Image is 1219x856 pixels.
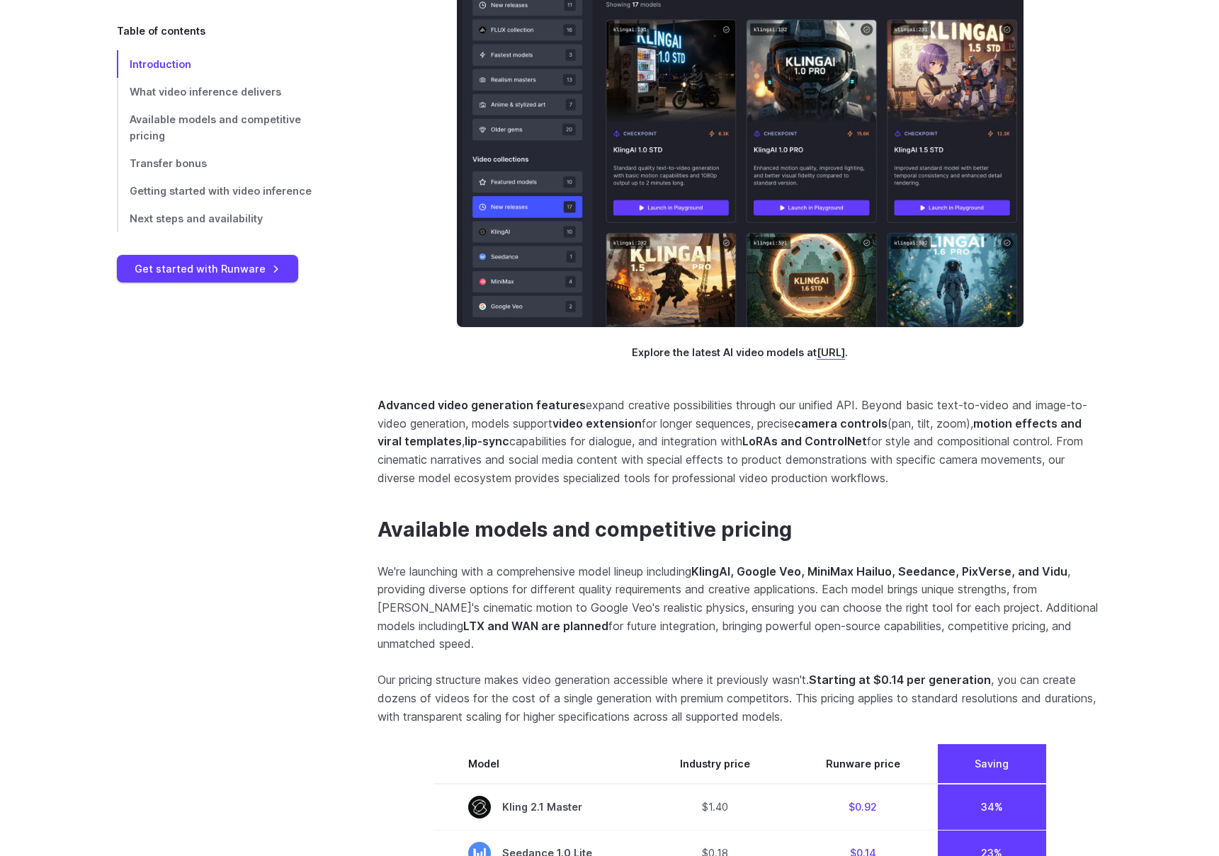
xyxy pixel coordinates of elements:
[794,416,888,430] strong: camera controls
[938,744,1045,784] th: Saving
[117,23,205,39] span: Table of contents
[378,563,1103,654] p: We're launching with a comprehensive model lineup including , providing diverse options for diffe...
[938,784,1045,831] td: 34%
[130,157,207,169] span: Transfer bonus
[130,185,312,197] span: Getting started with video inference
[378,518,792,542] a: Available models and competitive pricing
[378,671,1103,726] p: Our pricing structure makes video generation accessible where it previously wasn't. , you can cre...
[434,744,642,784] th: Model
[457,327,1024,360] figcaption: Explore the latest AI video models at .
[378,398,586,412] strong: Advanced video generation features
[465,434,509,448] strong: lip-sync
[463,619,608,633] strong: LTX and WAN are planned
[117,255,298,283] a: Get started with Runware
[117,149,332,177] a: Transfer bonus
[130,58,191,70] span: Introduction
[130,212,263,224] span: Next steps and availability
[788,744,938,784] th: Runware price
[117,177,332,205] a: Getting started with video inference
[552,416,642,430] strong: video extension
[117,50,332,78] a: Introduction
[788,784,938,831] td: $0.92
[130,86,281,98] span: What video inference delivers
[642,784,788,831] td: $1.40
[117,205,332,232] a: Next steps and availability
[817,346,845,358] a: [URL]
[809,673,991,687] strong: Starting at $0.14 per generation
[117,78,332,105] a: What video inference delivers
[130,113,301,142] span: Available models and competitive pricing
[642,744,788,784] th: Industry price
[468,796,608,818] span: Kling 2.1 Master
[742,434,867,448] strong: LoRAs and ControlNet
[691,564,1067,578] strong: KlingAI, Google Veo, MiniMax Hailuo, Seedance, PixVerse, and Vidu
[378,396,1103,487] p: expand creative possibilities through our unified API. Beyond basic text-to-video and image-to-vi...
[117,105,332,149] a: Available models and competitive pricing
